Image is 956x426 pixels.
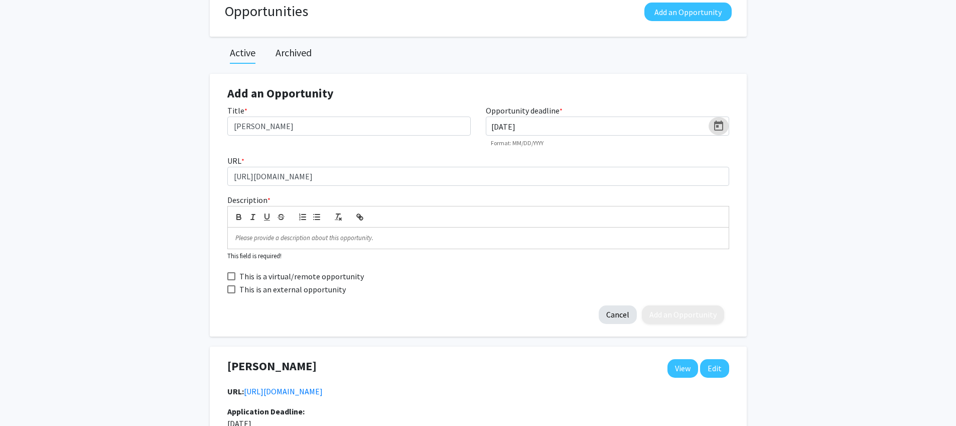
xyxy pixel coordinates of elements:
button: Edit [700,359,729,378]
label: Description [227,194,270,206]
b: URL: [227,386,244,396]
a: View [667,359,698,378]
h2: Active [230,47,255,59]
strong: Add an Opportunity [227,85,334,101]
span: This is an external opportunity [239,283,346,295]
mat-hint: Format: MM/DD/YYYY [491,140,543,147]
small: This field is required! [227,252,282,260]
h4: [PERSON_NAME] [227,359,317,374]
h1: Opportunities [225,3,308,20]
button: Cancel [599,305,637,324]
button: Add an Opportunity [642,305,724,324]
button: Open calendar [709,117,729,135]
button: Add an Opportunity [644,3,732,21]
h2: Archived [276,47,312,59]
span: This is a virtual/remote opportunity [239,270,364,282]
label: URL [227,155,244,167]
label: Opportunity deadline [486,104,563,117]
b: Application Deadline: [227,406,305,416]
iframe: Chat [8,381,43,418]
label: Title [227,104,247,117]
a: Opens in a new tab [244,386,323,396]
